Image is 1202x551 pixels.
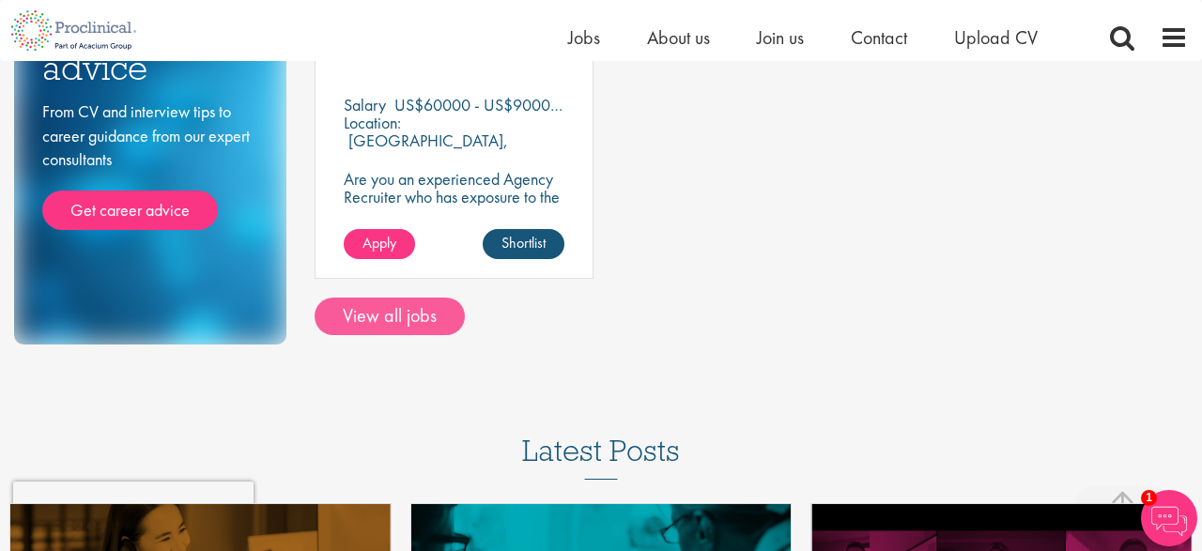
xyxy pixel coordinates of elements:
a: Apply [344,229,415,259]
a: View all jobs [315,298,465,335]
p: US$60000 - US$90000 per annum [394,94,631,115]
span: Apply [362,233,396,253]
a: Contact [851,25,907,50]
a: Upload CV [954,25,1038,50]
p: Are you an experienced Agency Recruiter who has exposure to the Life Sciences market and looking ... [344,170,564,241]
p: [GEOGRAPHIC_DATA], [GEOGRAPHIC_DATA] [344,130,508,169]
span: Location: [344,112,401,133]
a: Get career advice [42,191,218,230]
div: From CV and interview tips to career guidance from our expert consultants [42,99,258,230]
span: Salary [344,94,386,115]
img: Chatbot [1141,490,1197,546]
a: Join us [757,25,804,50]
span: 1 [1141,490,1157,506]
a: About us [647,25,710,50]
h3: Latest Posts [522,435,680,480]
a: Shortlist [483,229,564,259]
h3: Career advice [42,13,258,85]
a: Jobs [568,25,600,50]
iframe: reCAPTCHA [13,482,254,538]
